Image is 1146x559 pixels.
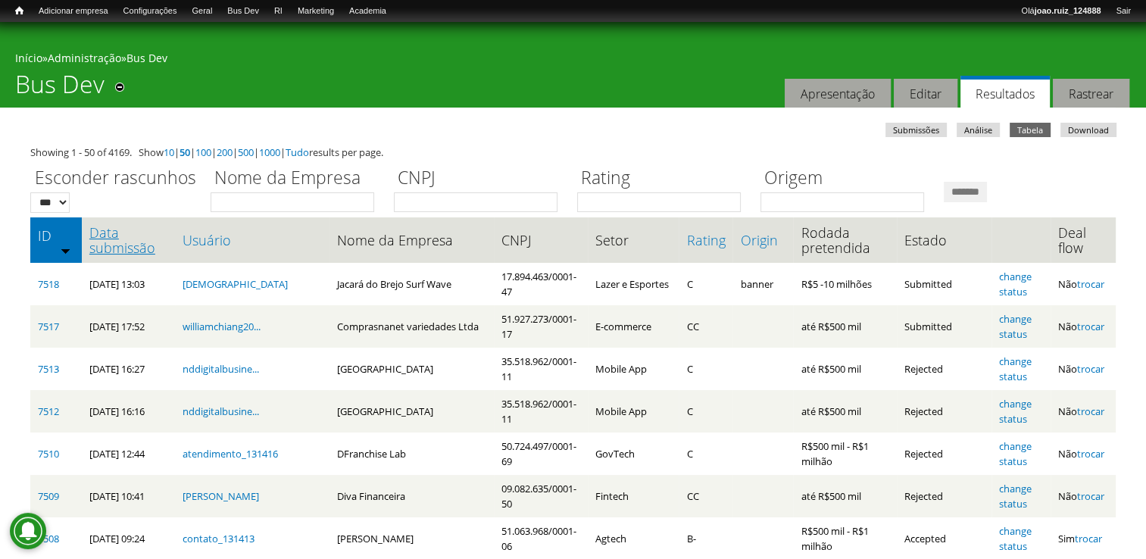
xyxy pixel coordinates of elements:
[1051,475,1116,517] td: Não
[1075,532,1102,545] a: trocar
[588,390,679,433] td: Mobile App
[494,433,588,475] td: 50.724.497/0001-69
[15,51,42,65] a: Início
[588,348,679,390] td: Mobile App
[885,123,947,137] a: Submissões
[897,433,991,475] td: Rejected
[679,348,732,390] td: C
[1013,4,1108,19] a: Olájoao.ruiz_124888
[30,165,201,192] label: Esconder rascunhos
[183,532,254,545] a: contato_131413
[329,217,493,263] th: Nome da Empresa
[1051,217,1116,263] th: Deal flow
[184,4,220,19] a: Geral
[897,390,991,433] td: Rejected
[588,475,679,517] td: Fintech
[15,5,23,16] span: Início
[82,475,176,517] td: [DATE] 10:41
[960,76,1050,108] a: Resultados
[48,51,121,65] a: Administração
[82,305,176,348] td: [DATE] 17:52
[494,263,588,305] td: 17.894.463/0001-47
[793,217,897,263] th: Rodada pretendida
[679,390,732,433] td: C
[1077,489,1104,503] a: trocar
[1077,362,1104,376] a: trocar
[1010,123,1051,137] a: Tabela
[180,145,190,159] a: 50
[494,305,588,348] td: 51.927.273/0001-17
[1053,79,1129,108] a: Rastrear
[15,51,1131,70] div: » »
[1060,123,1116,137] a: Download
[329,305,493,348] td: Comprasnanet variedades Ltda
[183,233,322,248] a: Usuário
[494,475,588,517] td: 09.082.635/0001-50
[61,245,70,255] img: ordem crescente
[38,228,74,243] a: ID
[999,270,1032,298] a: change status
[1077,277,1104,291] a: trocar
[220,4,267,19] a: Bus Dev
[38,320,59,333] a: 7517
[588,217,679,263] th: Setor
[999,524,1032,553] a: change status
[1077,404,1104,418] a: trocar
[211,165,384,192] label: Nome da Empresa
[793,475,897,517] td: até R$500 mil
[329,263,493,305] td: Jacará do Brejo Surf Wave
[897,348,991,390] td: Rejected
[329,348,493,390] td: [GEOGRAPHIC_DATA]
[195,145,211,159] a: 100
[588,433,679,475] td: GovTech
[183,489,259,503] a: [PERSON_NAME]
[38,404,59,418] a: 7512
[793,263,897,305] td: R$5 -10 milhões
[577,165,751,192] label: Rating
[588,305,679,348] td: E-commerce
[183,320,261,333] a: williamchiang20...
[897,305,991,348] td: Submitted
[183,362,259,376] a: nddigitalbusine...
[329,390,493,433] td: [GEOGRAPHIC_DATA]
[126,51,167,65] a: Bus Dev
[494,348,588,390] td: 35.518.962/0001-11
[15,70,105,108] h1: Bus Dev
[793,390,897,433] td: até R$500 mil
[494,217,588,263] th: CNPJ
[793,348,897,390] td: até R$500 mil
[183,277,288,291] a: [DEMOGRAPHIC_DATA]
[897,217,991,263] th: Estado
[679,263,732,305] td: C
[1051,263,1116,305] td: Não
[999,439,1032,468] a: change status
[89,225,168,255] a: Data submissão
[679,433,732,475] td: C
[1051,433,1116,475] td: Não
[329,433,493,475] td: DFranchise Lab
[286,145,309,159] a: Tudo
[999,312,1032,341] a: change status
[30,145,1116,160] div: Showing 1 - 50 of 4169. Show | | | | | | results per page.
[259,145,280,159] a: 1000
[897,475,991,517] td: Rejected
[686,233,725,248] a: Rating
[342,4,394,19] a: Academia
[217,145,233,159] a: 200
[38,447,59,461] a: 7510
[238,145,254,159] a: 500
[894,79,957,108] a: Editar
[38,362,59,376] a: 7513
[1077,447,1104,461] a: trocar
[183,447,278,461] a: atendimento_131416
[1051,305,1116,348] td: Não
[760,165,934,192] label: Origem
[38,532,59,545] a: 7508
[679,305,732,348] td: CC
[82,433,176,475] td: [DATE] 12:44
[290,4,342,19] a: Marketing
[1077,320,1104,333] a: trocar
[82,348,176,390] td: [DATE] 16:27
[793,305,897,348] td: até R$500 mil
[267,4,290,19] a: RI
